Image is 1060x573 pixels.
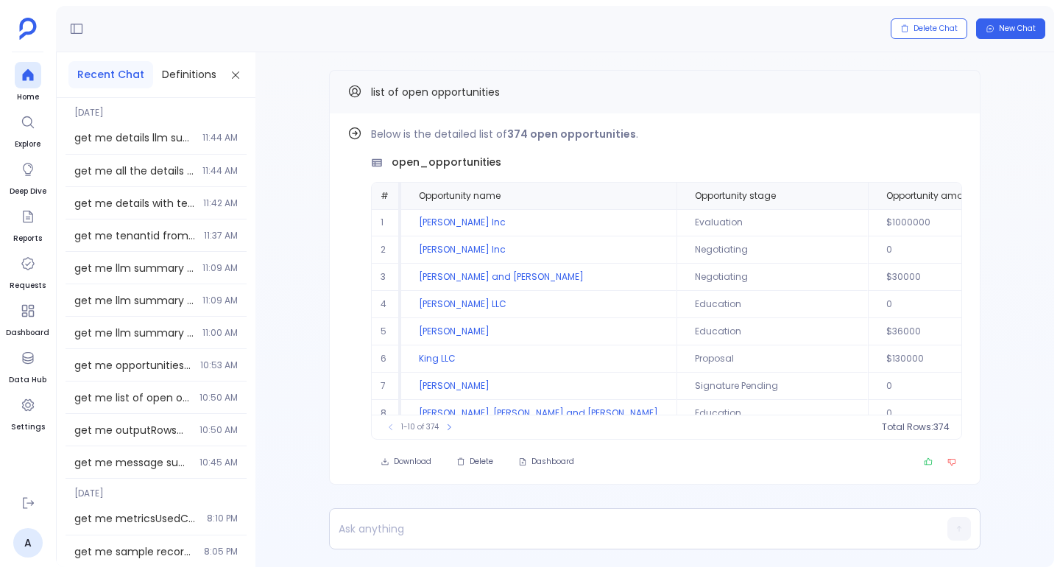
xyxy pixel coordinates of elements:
span: 8:10 PM [207,513,238,524]
td: [PERSON_NAME] and [PERSON_NAME] [401,264,676,291]
span: get me opportunities created in 2022 [74,358,191,373]
a: Reports [13,203,42,245]
span: open_opportunities [392,155,501,170]
span: get me metricsUsedCount from message summary table [74,511,198,526]
td: [PERSON_NAME], [PERSON_NAME] and [PERSON_NAME] [401,400,676,427]
td: 5 [372,318,401,345]
span: get me details with tenant id p30Mh6Y1Wo5 from message summary table [74,196,194,211]
td: Education [676,400,868,427]
td: 2 [372,236,401,264]
td: Signature Pending [676,373,868,400]
span: Opportunity amount [886,190,978,202]
td: 6 [372,345,401,373]
span: get me llm summary records from this tenant 30Mh6Y1Wo5 [74,326,194,340]
p: Below is the detailed list of . [371,125,962,143]
span: New Chat [999,24,1036,34]
span: Opportunity name [419,190,501,202]
span: 11:42 AM [203,197,238,209]
span: list of open opportunities [371,85,500,99]
span: 10:45 AM [199,457,238,468]
a: A [13,528,43,558]
span: 10:50 AM [199,424,238,436]
span: get me sample records from message summary [74,544,195,559]
span: Download [394,457,431,467]
strong: 374 open opportunities [507,127,636,141]
td: [PERSON_NAME] LLC [401,291,676,318]
span: 10:53 AM [200,359,238,371]
td: [PERSON_NAME] Inc [401,236,676,264]
a: Deep Dive [10,156,46,197]
span: get me details llm summary [74,130,194,145]
img: petavue logo [19,18,37,40]
a: Home [15,62,41,103]
td: Proposal [676,345,868,373]
span: 11:09 AM [202,295,238,306]
button: Delete [447,451,503,472]
button: Delete Chat [891,18,967,39]
span: 8:05 PM [204,546,238,558]
span: get me llm summary start time data [74,261,194,275]
td: 7 [372,373,401,400]
td: 1 [372,209,401,236]
button: Download [371,451,441,472]
span: Reports [13,233,42,245]
span: # [381,189,389,202]
a: Explore [15,109,41,150]
span: get me all the details from message summary table // i need table data 100 details [74,164,194,178]
td: Evaluation [676,209,868,236]
span: Total Rows: [882,421,933,433]
span: 10:50 AM [199,392,238,404]
span: Settings [11,421,45,433]
span: Home [15,91,41,103]
td: 8 [372,400,401,427]
button: Dashboard [509,451,584,472]
td: 3 [372,264,401,291]
span: 11:44 AM [202,165,238,177]
span: get me tenantid from the message summary table [74,228,195,243]
td: Negotiating [676,236,868,264]
span: Delete Chat [914,24,958,34]
button: Definitions [153,61,225,88]
td: [PERSON_NAME] [401,373,676,400]
td: Education [676,291,868,318]
td: [PERSON_NAME] [401,318,676,345]
span: Requests [10,280,46,292]
span: Delete [470,457,493,467]
a: Data Hub [9,345,46,386]
span: [DATE] [66,98,247,119]
a: Dashboard [6,298,49,339]
button: Recent Chat [68,61,153,88]
span: 11:00 AM [202,327,238,339]
span: get me list of open opportunities [74,390,191,405]
span: get me outputRowsCount from message summary table where the tenant is RACHELKDSETUPTENANT [74,423,191,437]
span: Dashboard [6,327,49,339]
a: Settings [11,392,45,433]
span: 1-10 of 374 [401,421,439,433]
button: New Chat [976,18,1045,39]
a: Requests [10,250,46,292]
td: Negotiating [676,264,868,291]
span: 374 [933,421,950,433]
td: King LLC [401,345,676,373]
span: 11:09 AM [202,262,238,274]
span: Explore [15,138,41,150]
span: 11:37 AM [204,230,238,242]
span: Dashboard [531,457,574,467]
span: get me llm summary records from rachel some tenant [74,293,194,308]
span: Data Hub [9,374,46,386]
span: 11:44 AM [202,132,238,144]
span: Opportunity stage [695,190,776,202]
td: Education [676,318,868,345]
td: [PERSON_NAME] Inc [401,209,676,236]
span: get me message summary table details all the columns there will be 35 columns // get me table val... [74,455,191,470]
span: Deep Dive [10,186,46,197]
span: [DATE] [66,479,247,499]
td: 4 [372,291,401,318]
